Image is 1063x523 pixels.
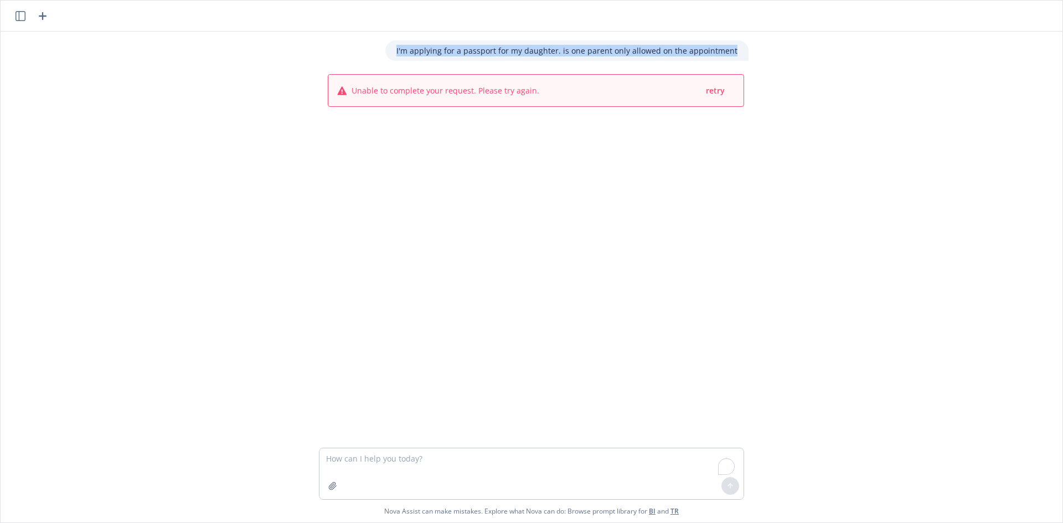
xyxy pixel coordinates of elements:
[319,448,744,499] textarea: To enrich screen reader interactions, please activate Accessibility in Grammarly extension settings
[670,506,679,516] a: TR
[649,506,656,516] a: BI
[384,500,679,522] span: Nova Assist can make mistakes. Explore what Nova can do: Browse prompt library for and
[396,45,737,56] p: I'm applying for a passport for my daughter. is one parent only allowed on the appointment
[352,85,539,96] span: Unable to complete your request. Please try again.
[706,85,725,96] span: retry
[705,84,726,97] button: retry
